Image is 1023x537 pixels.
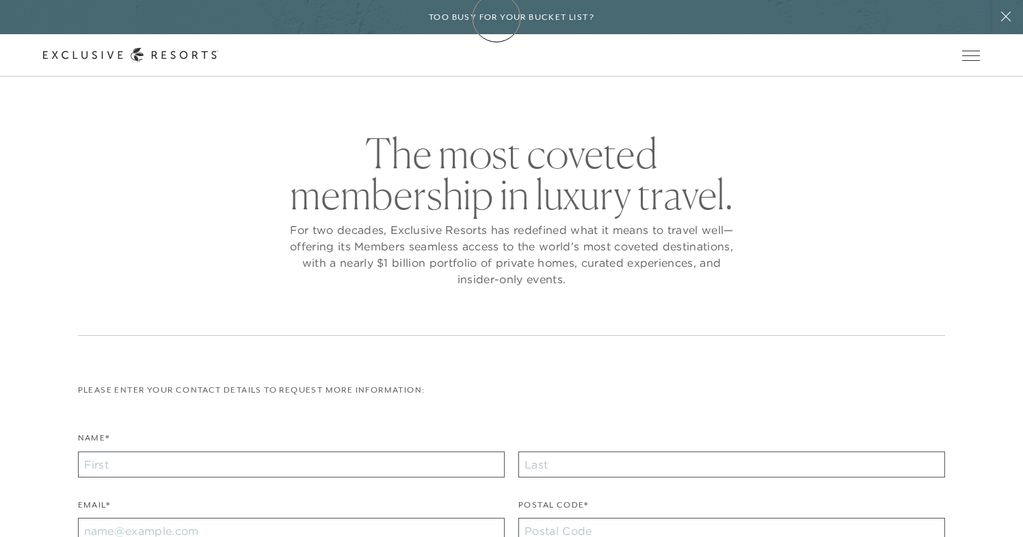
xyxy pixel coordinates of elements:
[518,499,589,519] label: Postal Code*
[78,451,505,477] input: First
[78,432,110,451] label: Name*
[286,222,737,287] p: For two decades, Exclusive Resorts has redefined what it means to travel well—offering its Member...
[78,384,946,397] p: Please enter your contact details to request more information:
[518,451,945,477] input: Last
[429,11,594,24] h6: Too busy for your bucket list?
[286,133,737,215] h2: The most coveted membership in luxury travel.
[78,499,110,519] label: Email*
[962,51,980,60] button: Open navigation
